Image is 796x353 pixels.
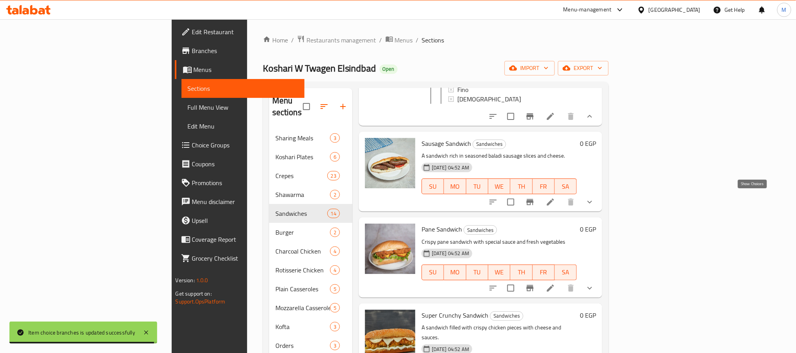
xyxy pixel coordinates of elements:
span: 3 [330,134,339,142]
a: Upsell [175,211,304,230]
a: Support.OpsPlatform [176,296,226,307]
button: TH [510,178,532,194]
span: import [511,63,548,73]
span: Sandwiches [490,311,523,320]
span: Burger [275,228,330,237]
div: items [330,152,340,162]
button: SA [555,265,577,280]
span: 23 [328,172,339,180]
div: items [330,133,340,143]
button: sort-choices [484,279,503,298]
span: Select to update [503,280,519,296]
button: delete [561,279,580,298]
span: 6 [330,153,339,161]
a: Branches [175,41,304,60]
div: Menu-management [563,5,612,15]
span: [DATE] 04:52 AM [429,346,472,353]
img: Sausage Sandwich [365,138,415,188]
button: import [504,61,555,75]
button: show more [580,107,599,126]
span: Orders [275,341,330,350]
span: Open [380,66,398,72]
span: Crepes [275,171,327,180]
a: Coupons [175,154,304,173]
button: Add section [334,97,352,116]
span: Branches [192,46,298,55]
div: [GEOGRAPHIC_DATA] [649,6,701,14]
span: FR [536,181,552,192]
div: Koshari Plates6 [269,147,352,166]
span: Restaurants management [306,35,376,45]
a: Menus [385,35,413,45]
span: TH [514,181,529,192]
span: Fino [457,85,468,94]
span: 3 [330,323,339,331]
span: Edit Menu [188,121,298,131]
div: Crepes23 [269,166,352,185]
svg: Show Choices [585,283,594,293]
div: items [330,303,340,313]
span: TH [514,267,529,278]
span: Grocery Checklist [192,254,298,263]
div: items [330,341,340,350]
span: Menus [194,65,298,74]
a: Edit menu item [546,283,555,293]
div: items [330,190,340,199]
img: Pane Sandwich [365,224,415,274]
button: TU [466,178,488,194]
button: FR [533,265,555,280]
span: 5 [330,304,339,312]
button: sort-choices [484,107,503,126]
span: Coverage Report [192,235,298,244]
span: TU [470,181,485,192]
div: items [330,284,340,294]
div: items [327,209,340,218]
span: Sandwiches [473,140,506,149]
div: Rotisserie Chicken4 [269,261,352,279]
li: / [416,35,419,45]
span: 2 [330,229,339,236]
div: Plain Casseroles5 [269,279,352,298]
a: Edit Restaurant [175,22,304,41]
button: TU [466,265,488,280]
span: Shawarma [275,190,330,199]
div: Charcoal Chicken [275,246,330,256]
div: Mozzarella Casseroles [275,303,330,313]
a: Menu disclaimer [175,192,304,211]
div: items [330,322,340,331]
div: Kofta3 [269,317,352,336]
span: SA [558,181,574,192]
a: Edit Menu [182,117,304,136]
h6: 0 EGP [580,138,596,149]
span: [DATE] 04:52 AM [429,164,472,171]
button: Branch-specific-item [521,107,539,126]
span: FR [536,267,552,278]
button: SU [422,178,444,194]
span: TU [470,267,485,278]
button: Branch-specific-item [521,279,539,298]
a: Restaurants management [297,35,376,45]
div: Mozzarella Casseroles5 [269,298,352,317]
button: MO [444,265,466,280]
span: Rotisserie Chicken [275,265,330,275]
span: Kofta [275,322,330,331]
h6: 0 EGP [580,224,596,235]
span: Koshari W Twagen Elsindbad [263,59,376,77]
button: delete [561,193,580,211]
div: items [327,171,340,180]
span: [DEMOGRAPHIC_DATA] [457,94,521,104]
span: Upsell [192,216,298,225]
span: SA [558,267,574,278]
button: show more [580,193,599,211]
a: Choice Groups [175,136,304,154]
span: Plain Casseroles [275,284,330,294]
a: Sections [182,79,304,98]
div: Sharing Meals [275,133,330,143]
span: 4 [330,248,339,255]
